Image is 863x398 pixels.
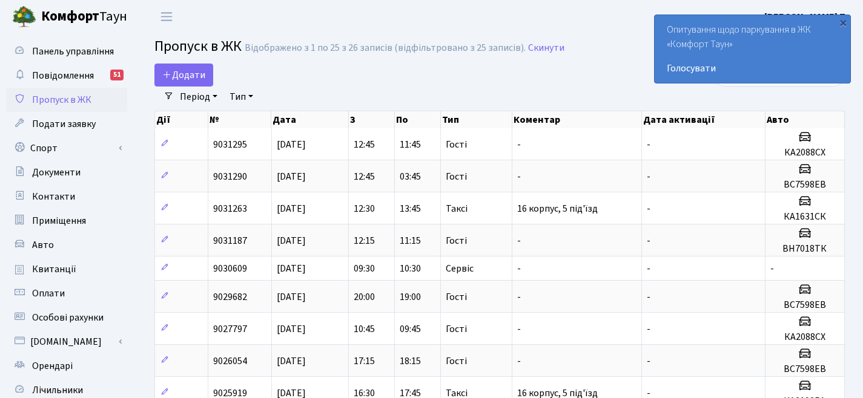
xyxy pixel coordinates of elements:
img: logo.png [12,5,36,29]
span: - [647,322,650,336]
span: 9031187 [213,234,247,247]
span: [DATE] [277,138,306,151]
a: Додати [154,64,213,86]
a: Повідомлення51 [6,64,127,88]
span: Сервіс [446,264,474,273]
button: Переключити навігацію [151,7,182,27]
th: Дата [271,111,349,128]
h5: ВС7598ЕВ [770,179,839,191]
span: 9029682 [213,290,247,304]
a: Пропуск в ЖК [6,88,127,112]
span: 11:45 [400,138,421,151]
a: Оплати [6,281,127,305]
span: [DATE] [277,322,306,336]
th: По [395,111,441,128]
span: - [517,138,521,151]
span: - [517,322,521,336]
a: Період [175,86,222,107]
span: [DATE] [277,170,306,183]
span: 03:45 [400,170,421,183]
span: Додати [162,68,205,82]
span: - [647,138,650,151]
span: - [647,234,650,247]
span: 12:15 [354,234,375,247]
span: 9026054 [213,354,247,368]
span: 17:15 [354,354,375,368]
th: Тип [441,111,512,128]
span: 18:15 [400,354,421,368]
span: - [517,170,521,183]
span: - [517,290,521,304]
span: 09:30 [354,262,375,275]
a: Квитанції [6,257,127,281]
th: Дата активації [642,111,765,128]
a: Скинути [528,42,564,54]
div: 51 [110,70,124,80]
a: Орендарі [6,354,127,378]
th: Дії [155,111,208,128]
div: Відображено з 1 по 25 з 26 записів (відфільтровано з 25 записів). [245,42,526,54]
span: 11:15 [400,234,421,247]
a: Контакти [6,184,127,209]
th: Авто [765,111,845,128]
span: Гості [446,236,467,246]
span: 9031263 [213,202,247,215]
span: 12:30 [354,202,375,215]
span: Приміщення [32,214,86,227]
h5: ВС7598ЕВ [770,364,839,375]
span: Документи [32,166,81,179]
span: - [647,262,650,275]
span: Гості [446,324,467,334]
span: 9030609 [213,262,247,275]
span: [DATE] [277,202,306,215]
span: 20:00 [354,290,375,304]
span: - [517,354,521,368]
a: Голосувати [667,61,838,76]
div: Опитування щодо паркування в ЖК «Комфорт Таун» [655,15,850,83]
a: Спорт [6,136,127,160]
a: [DOMAIN_NAME] [6,330,127,354]
span: 13:45 [400,202,421,215]
span: Гості [446,140,467,149]
span: Панель управління [32,45,114,58]
span: 9031295 [213,138,247,151]
span: Повідомлення [32,69,94,82]
span: Гості [446,172,467,181]
span: Авто [32,238,54,252]
span: 19:00 [400,290,421,304]
span: - [647,202,650,215]
span: 16 корпус, 5 під'їзд [517,202,598,215]
a: Приміщення [6,209,127,233]
h5: ВС7598ЕВ [770,299,839,311]
span: 12:45 [354,170,375,183]
b: Комфорт [41,7,99,26]
span: Пропуск в ЖК [154,36,242,57]
h5: КА1631СК [770,211,839,223]
span: Квитанції [32,263,76,276]
a: Панель управління [6,39,127,64]
span: - [517,234,521,247]
a: Документи [6,160,127,184]
span: Подати заявку [32,117,96,131]
a: Особові рахунки [6,305,127,330]
span: Пропуск в ЖК [32,93,91,106]
h5: КА2088СХ [770,331,839,343]
a: Авто [6,233,127,257]
span: 9027797 [213,322,247,336]
th: Коментар [512,111,641,128]
span: - [647,290,650,304]
span: Таксі [446,388,468,398]
span: - [770,262,774,275]
a: [PERSON_NAME] П. [764,10,848,24]
h5: КА2088СХ [770,147,839,158]
span: Лічильники [32,383,83,397]
span: Орендарі [32,359,73,373]
th: З [349,111,395,128]
span: 9031290 [213,170,247,183]
span: - [647,354,650,368]
span: [DATE] [277,234,306,247]
span: Контакти [32,190,75,203]
span: [DATE] [277,354,306,368]
div: × [837,16,849,28]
